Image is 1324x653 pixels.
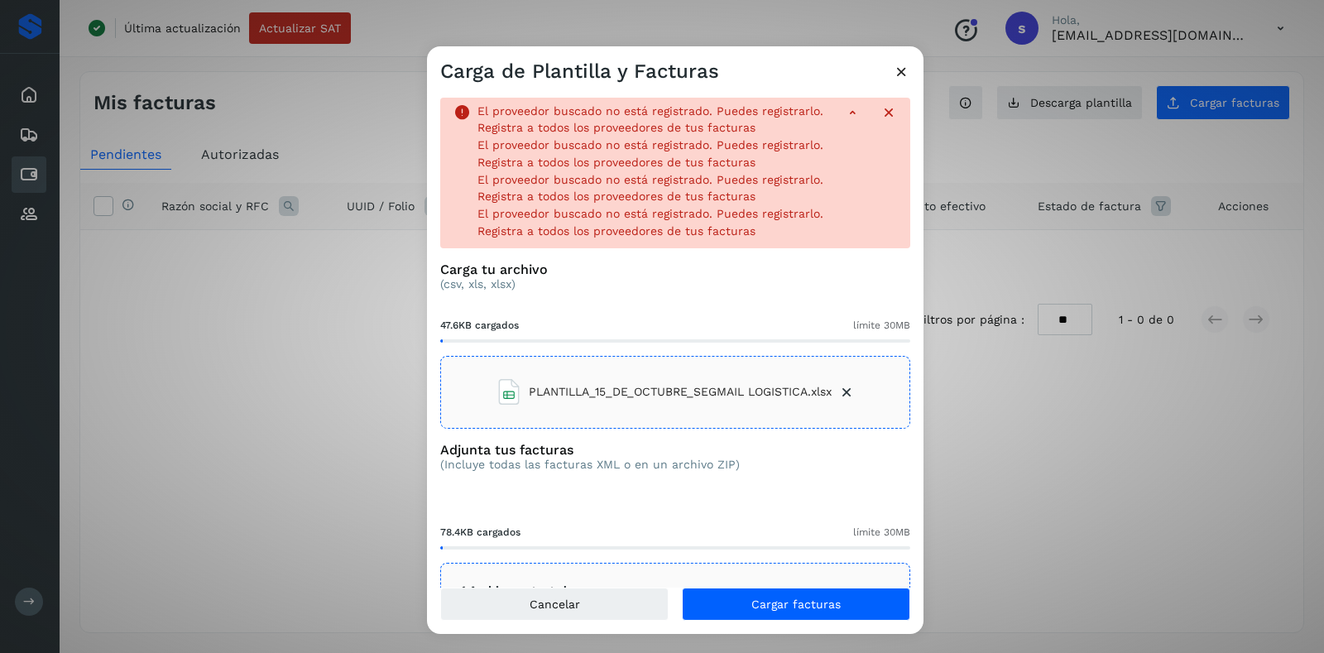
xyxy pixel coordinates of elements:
button: Cancelar [440,588,669,621]
h3: Carga tu archivo [440,262,910,277]
p: 1 Archivos agregados [461,583,579,598]
p: Registra a todos los proveedores de tus facturas [477,121,756,135]
p: (Incluye todas las facturas XML o en un archivo ZIP) [440,458,740,472]
p: Registra a todos los proveedores de tus facturas [477,190,756,204]
p: Registra a todos los proveedores de tus facturas [477,224,756,238]
p: El proveedor buscado no está registrado. Puedes registrarlo. [477,103,823,118]
p: Registra a todos los proveedores de tus facturas [477,156,756,170]
span: Cargar facturas [751,598,841,610]
span: PLANTILLA_15_DE_OCTUBRE_SEGMAIL LOGISTICA.xlsx [529,383,832,401]
span: Cancelar [530,598,580,610]
p: El proveedor buscado no está registrado. Puedes registrarlo. [477,138,823,152]
p: El proveedor buscado no está registrado. Puedes registrarlo. [477,173,823,187]
button: Cargar facturas [682,588,910,621]
span: límite 30MB [853,525,910,540]
p: El proveedor buscado no está registrado. Puedes registrarlo. [477,207,823,221]
span: 78.4KB cargados [440,525,520,540]
p: (csv, xls, xlsx) [440,277,910,291]
span: límite 30MB [853,318,910,333]
span: 47.6KB cargados [440,318,519,333]
h3: Carga de Plantilla y Facturas [440,59,719,83]
h3: Adjunta tus facturas [440,442,740,458]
